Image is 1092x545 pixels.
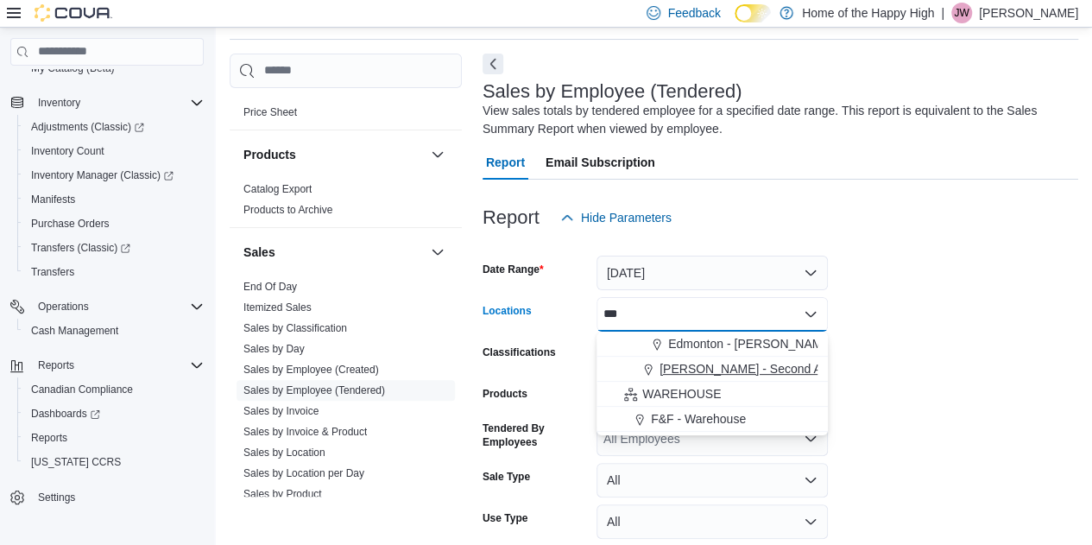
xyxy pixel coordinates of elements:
[17,450,211,474] button: [US_STATE] CCRS
[243,425,367,439] span: Sales by Invoice & Product
[35,4,112,22] img: Cova
[660,360,928,377] span: [PERSON_NAME] - Second Ave - Prairie Records
[17,402,211,426] a: Dashboards
[24,320,204,341] span: Cash Management
[243,203,332,217] span: Products to Archive
[483,81,742,102] h3: Sales by Employee (Tendered)
[596,463,828,497] button: All
[546,145,655,180] span: Email Subscription
[31,486,204,508] span: Settings
[483,470,530,484] label: Sale Type
[31,296,204,317] span: Operations
[24,58,204,79] span: My Catalog (Beta)
[24,58,122,79] a: My Catalog (Beta)
[243,146,296,163] h3: Products
[243,146,424,163] button: Products
[24,428,74,448] a: Reports
[243,321,347,335] span: Sales by Classification
[24,189,82,210] a: Manifests
[17,426,211,450] button: Reports
[24,141,204,162] span: Inventory Count
[243,384,385,396] a: Sales by Employee (Tendered)
[31,217,110,231] span: Purchase Orders
[17,236,211,260] a: Transfers (Classic)
[31,92,204,113] span: Inventory
[243,466,364,480] span: Sales by Location per Day
[24,213,117,234] a: Purchase Orders
[31,296,96,317] button: Operations
[17,139,211,163] button: Inventory Count
[243,426,367,438] a: Sales by Invoice & Product
[581,209,672,226] span: Hide Parameters
[230,102,462,130] div: Pricing
[243,183,312,195] a: Catalog Export
[17,115,211,139] a: Adjustments (Classic)
[31,92,87,113] button: Inventory
[31,61,115,75] span: My Catalog (Beta)
[24,213,204,234] span: Purchase Orders
[24,238,204,258] span: Transfers (Classic)
[243,244,424,261] button: Sales
[804,432,817,446] button: Open list of options
[31,144,104,158] span: Inventory Count
[483,207,540,228] h3: Report
[31,168,174,182] span: Inventory Manager (Classic)
[3,295,211,319] button: Operations
[941,3,944,23] p: |
[243,301,312,314] span: Itemized Sales
[38,300,89,314] span: Operations
[483,345,556,359] label: Classifications
[24,189,204,210] span: Manifests
[243,204,332,216] a: Products to Archive
[243,281,297,293] a: End Of Day
[24,165,180,186] a: Inventory Manager (Classic)
[31,355,81,376] button: Reports
[24,117,151,137] a: Adjustments (Classic)
[243,488,322,500] a: Sales by Product
[243,322,347,334] a: Sales by Classification
[483,263,544,276] label: Date Range
[17,163,211,187] a: Inventory Manager (Classic)
[486,145,525,180] span: Report
[596,407,828,432] button: F&F - Warehouse
[483,304,532,318] label: Locations
[31,487,82,508] a: Settings
[230,179,462,227] div: Products
[735,22,735,23] span: Dark Mode
[668,335,943,352] span: Edmonton - [PERSON_NAME] Way - Fire & Flower
[3,485,211,510] button: Settings
[24,320,125,341] a: Cash Management
[31,241,130,255] span: Transfers (Classic)
[667,4,720,22] span: Feedback
[243,404,319,418] span: Sales by Invoice
[31,265,74,279] span: Transfers
[38,491,75,504] span: Settings
[243,280,297,294] span: End Of Day
[243,182,312,196] span: Catalog Export
[17,377,211,402] button: Canadian Compliance
[24,403,107,424] a: Dashboards
[31,120,144,134] span: Adjustments (Classic)
[802,3,934,23] p: Home of the Happy High
[3,91,211,115] button: Inventory
[31,455,121,469] span: [US_STATE] CCRS
[243,383,385,397] span: Sales by Employee (Tendered)
[642,385,721,402] span: WAREHOUSE
[17,260,211,284] button: Transfers
[38,358,74,372] span: Reports
[17,56,211,80] button: My Catalog (Beta)
[954,3,969,23] span: JW
[17,212,211,236] button: Purchase Orders
[31,407,100,421] span: Dashboards
[24,379,204,400] span: Canadian Compliance
[17,187,211,212] button: Manifests
[243,487,322,501] span: Sales by Product
[24,238,137,258] a: Transfers (Classic)
[243,467,364,479] a: Sales by Location per Day
[483,102,1070,138] div: View sales totals by tendered employee for a specified date range. This report is equivalent to t...
[243,405,319,417] a: Sales by Invoice
[553,200,679,235] button: Hide Parameters
[24,428,204,448] span: Reports
[243,105,297,119] span: Price Sheet
[24,262,204,282] span: Transfers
